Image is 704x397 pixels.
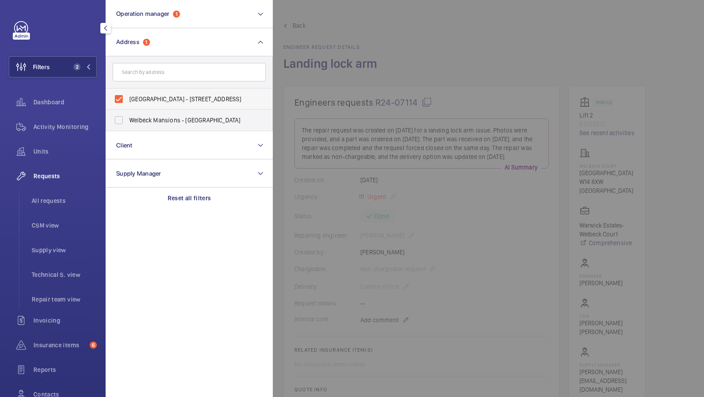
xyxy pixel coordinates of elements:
span: 2 [73,63,81,70]
span: Reports [33,365,97,374]
span: Repair team view [32,295,97,304]
span: Filters [33,62,50,71]
span: 6 [90,342,97,349]
span: CSM view [32,221,97,230]
span: Dashboard [33,98,97,107]
span: Technical S. view [32,270,97,279]
span: All requests [32,196,97,205]
button: Filters2 [9,56,97,77]
span: Units [33,147,97,156]
span: Insurance items [33,341,86,349]
span: Invoicing [33,316,97,325]
span: Activity Monitoring [33,122,97,131]
span: Supply view [32,246,97,254]
span: Requests [33,172,97,180]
